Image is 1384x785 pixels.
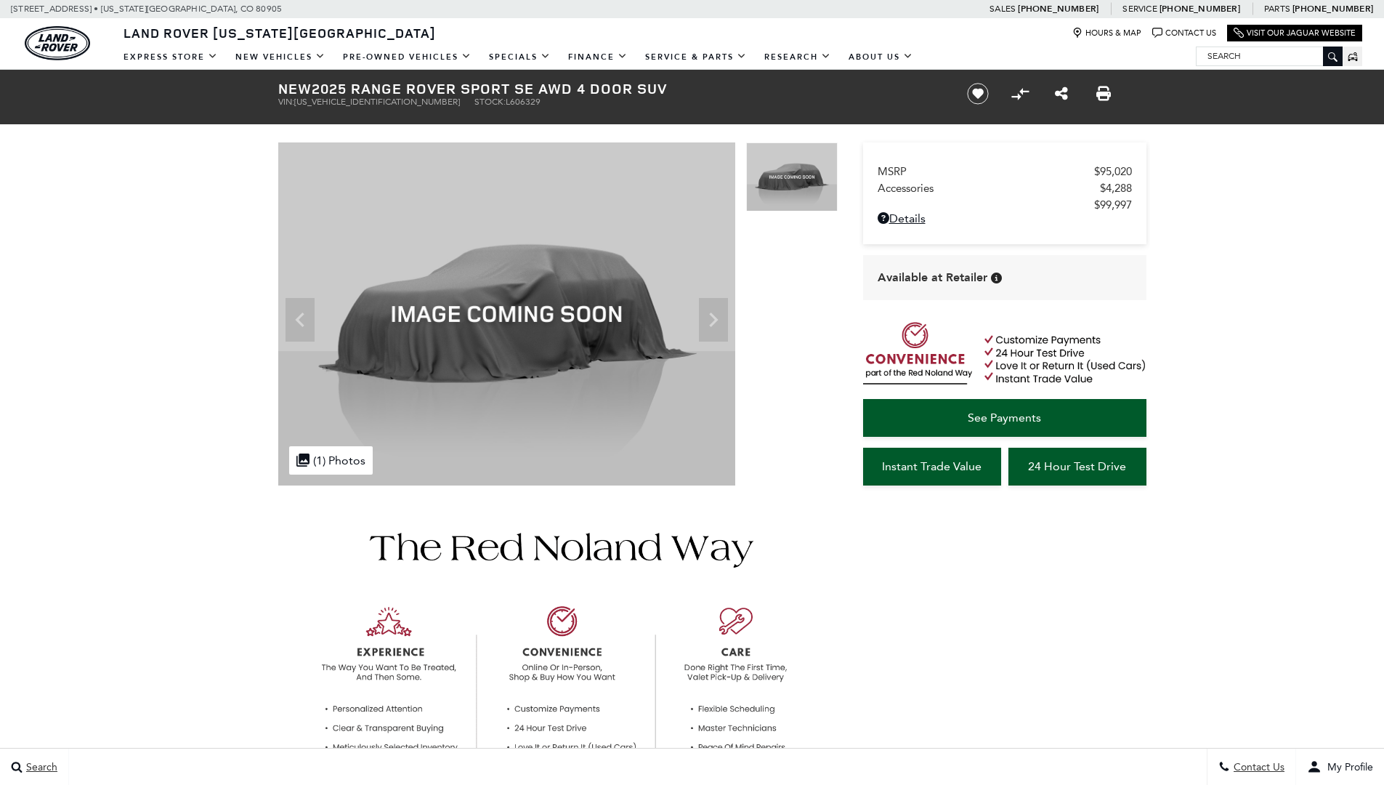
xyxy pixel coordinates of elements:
[863,448,1001,486] a: Instant Trade Value
[25,26,90,60] a: land-rover
[756,44,840,70] a: Research
[882,459,982,473] span: Instant Trade Value
[1122,4,1157,14] span: Service
[506,97,541,107] span: L606329
[840,44,922,70] a: About Us
[878,165,1094,178] span: MSRP
[559,44,636,70] a: Finance
[124,24,436,41] span: Land Rover [US_STATE][GEOGRAPHIC_DATA]
[23,761,57,773] span: Search
[289,446,373,475] div: (1) Photos
[863,493,1146,722] iframe: YouTube video player
[878,165,1132,178] a: MSRP $95,020
[878,270,987,286] span: Available at Retailer
[1009,83,1031,105] button: Compare vehicle
[1234,28,1356,39] a: Visit Our Jaguar Website
[227,44,334,70] a: New Vehicles
[1230,761,1284,773] span: Contact Us
[1100,182,1132,195] span: $4,288
[1028,459,1126,473] span: 24 Hour Test Drive
[1018,3,1098,15] a: [PHONE_NUMBER]
[1322,761,1373,773] span: My Profile
[1296,749,1384,785] button: Open user profile menu
[990,4,1016,14] span: Sales
[878,182,1100,195] span: Accessories
[294,97,460,107] span: [US_VEHICLE_IDENTIFICATION_NUMBER]
[878,212,1132,225] a: Details
[1094,165,1132,178] span: $95,020
[1094,198,1132,212] span: $99,997
[278,97,294,107] span: VIN:
[480,44,559,70] a: Specials
[278,78,312,98] strong: New
[1008,448,1146,486] a: 24 Hour Test Drive
[1160,3,1240,15] a: [PHONE_NUMBER]
[334,44,480,70] a: Pre-Owned Vehicles
[278,81,943,97] h1: 2025 Range Rover Sport SE AWD 4 Door SUV
[746,142,838,212] img: New 2025 Varesine Blue Land Rover SE image 1
[1264,4,1290,14] span: Parts
[1152,28,1216,39] a: Contact Us
[115,44,227,70] a: EXPRESS STORE
[962,82,994,105] button: Save vehicle
[25,26,90,60] img: Land Rover
[1055,85,1068,102] a: Share this New 2025 Range Rover Sport SE AWD 4 Door SUV
[878,182,1132,195] a: Accessories $4,288
[636,44,756,70] a: Service & Parts
[474,97,506,107] span: Stock:
[115,24,445,41] a: Land Rover [US_STATE][GEOGRAPHIC_DATA]
[11,4,282,14] a: [STREET_ADDRESS] • [US_STATE][GEOGRAPHIC_DATA], CO 80905
[1096,85,1111,102] a: Print this New 2025 Range Rover Sport SE AWD 4 Door SUV
[878,198,1132,212] a: $99,997
[278,142,735,486] img: New 2025 Varesine Blue Land Rover SE image 1
[115,44,922,70] nav: Main Navigation
[968,411,1041,424] span: See Payments
[991,273,1002,283] div: Vehicle is in stock and ready for immediate delivery. Due to demand, availability is subject to c...
[1292,3,1373,15] a: [PHONE_NUMBER]
[1072,28,1141,39] a: Hours & Map
[863,399,1146,437] a: See Payments
[1197,47,1342,65] input: Search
